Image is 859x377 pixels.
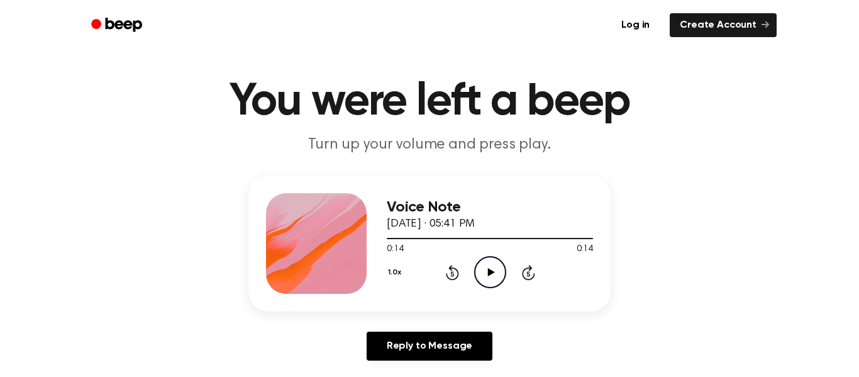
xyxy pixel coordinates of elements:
[577,243,593,256] span: 0:14
[108,79,751,125] h1: You were left a beep
[670,13,777,37] a: Create Account
[387,262,406,283] button: 1.0x
[609,11,662,40] a: Log in
[367,332,492,361] a: Reply to Message
[82,13,153,38] a: Beep
[387,243,403,256] span: 0:14
[387,199,593,216] h3: Voice Note
[387,218,475,230] span: [DATE] · 05:41 PM
[188,135,671,155] p: Turn up your volume and press play.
